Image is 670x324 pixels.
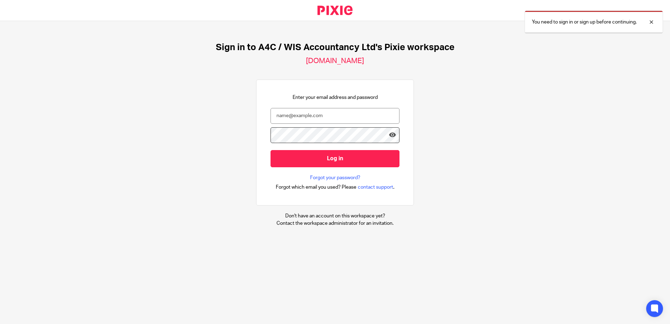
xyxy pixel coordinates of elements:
[276,183,395,191] div: .
[271,150,399,167] input: Log in
[271,108,399,124] input: name@example.com
[293,94,378,101] p: Enter your email address and password
[358,184,393,191] span: contact support
[276,184,356,191] span: Forgot which email you used? Please
[216,42,454,53] h1: Sign in to A4C / WIS Accountancy Ltd's Pixie workspace
[276,212,394,220] p: Don't have an account on this workspace yet?
[310,174,360,181] a: Forgot your password?
[306,56,364,66] h2: [DOMAIN_NAME]
[276,220,394,227] p: Contact the workspace administrator for an invitation.
[532,19,637,26] p: You need to sign in or sign up before continuing.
